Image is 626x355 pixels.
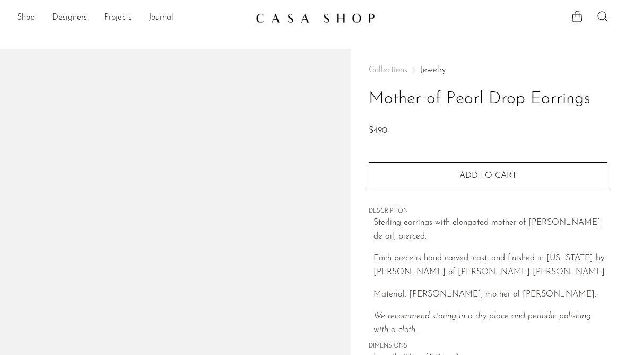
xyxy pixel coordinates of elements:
[373,312,591,334] i: We recommend storing in a dry place and periodic polishing with a cloth.
[373,218,601,241] span: Sterling earrings with elongated mother of [PERSON_NAME] detail, pierced.
[369,342,607,351] span: DIMENSIONS
[369,126,387,135] span: $490
[369,66,607,74] nav: Breadcrumbs
[17,9,247,27] ul: NEW HEADER MENU
[17,11,35,25] a: Shop
[104,11,132,25] a: Projects
[369,162,607,190] button: Add to cart
[373,252,607,279] p: Each piece is hand carved, cast, and finished in [US_STATE] by [PERSON_NAME] of [PERSON_NAME] [PE...
[369,207,607,216] span: DESCRIPTION
[369,86,607,113] h1: Mother of Pearl Drop Earrings
[17,9,247,27] nav: Desktop navigation
[373,288,607,302] p: Material: [PERSON_NAME], mother of [PERSON_NAME].
[420,66,446,74] a: Jewelry
[52,11,87,25] a: Designers
[149,11,173,25] a: Journal
[369,66,407,74] span: Collections
[459,172,517,180] span: Add to cart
